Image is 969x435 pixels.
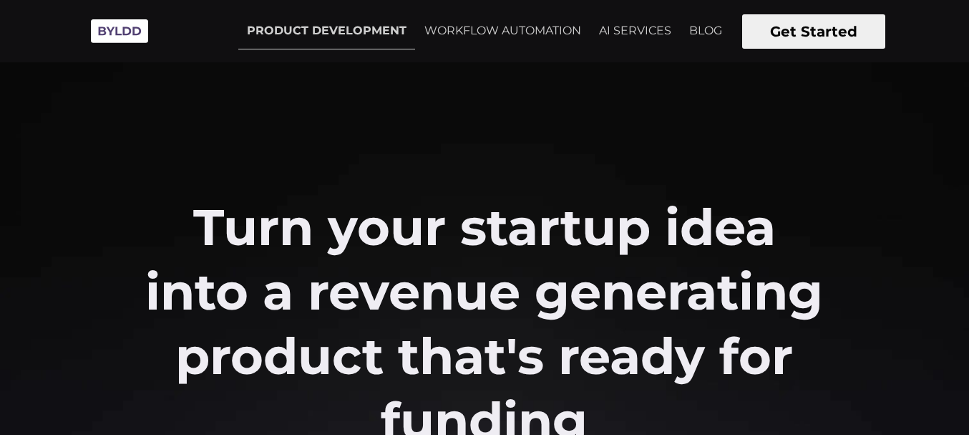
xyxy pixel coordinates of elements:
[238,13,415,49] a: PRODUCT DEVELOPMENT
[416,13,590,49] a: WORKFLOW AUTOMATION
[84,11,155,51] img: Byldd - Product Development Company
[742,14,885,49] button: Get Started
[681,13,731,49] a: BLOG
[590,13,680,49] a: AI SERVICES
